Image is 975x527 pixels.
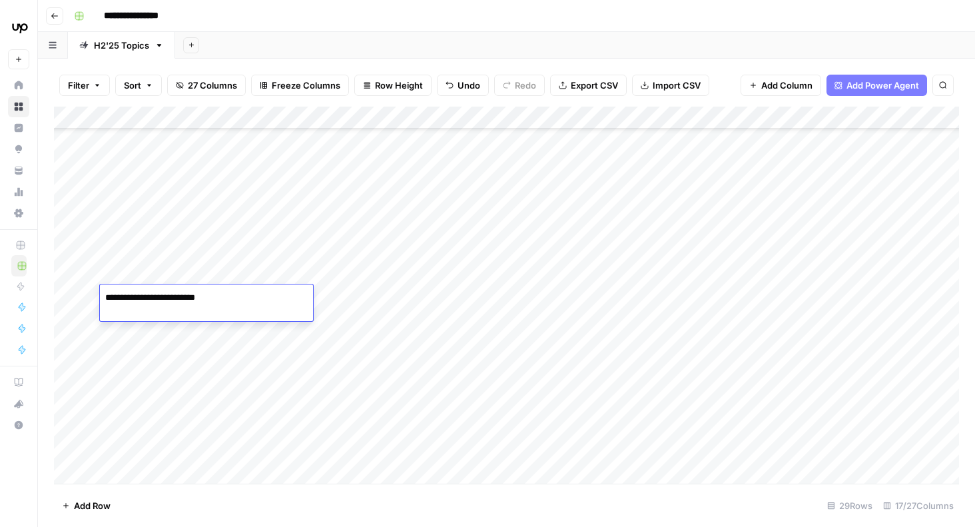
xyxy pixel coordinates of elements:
button: Sort [115,75,162,96]
a: Browse [8,96,29,117]
a: Your Data [8,160,29,181]
button: Undo [437,75,489,96]
button: Add Power Agent [826,75,927,96]
button: Freeze Columns [251,75,349,96]
span: Add Power Agent [846,79,919,92]
button: Export CSV [550,75,627,96]
button: Import CSV [632,75,709,96]
span: Row Height [375,79,423,92]
span: Add Row [74,499,111,512]
div: What's new? [9,394,29,414]
span: Filter [68,79,89,92]
button: Redo [494,75,545,96]
button: Filter [59,75,110,96]
button: What's new? [8,393,29,414]
button: Workspace: Upwork [8,11,29,44]
div: 29 Rows [822,495,878,516]
a: Settings [8,203,29,224]
a: Insights [8,117,29,139]
button: 27 Columns [167,75,246,96]
span: Freeze Columns [272,79,340,92]
span: Sort [124,79,141,92]
a: Opportunities [8,139,29,160]
button: Help + Support [8,414,29,436]
div: H2'25 Topics [94,39,149,52]
img: Upwork Logo [8,15,32,39]
span: 27 Columns [188,79,237,92]
a: Home [8,75,29,96]
div: 17/27 Columns [878,495,959,516]
button: Row Height [354,75,432,96]
a: AirOps Academy [8,372,29,393]
span: Redo [515,79,536,92]
span: Import CSV [653,79,701,92]
a: H2'25 Topics [68,32,175,59]
a: Usage [8,181,29,203]
button: Add Row [54,495,119,516]
span: Undo [458,79,480,92]
span: Add Column [761,79,812,92]
button: Add Column [741,75,821,96]
span: Export CSV [571,79,618,92]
